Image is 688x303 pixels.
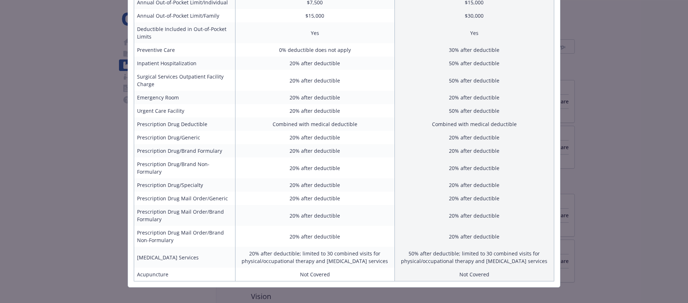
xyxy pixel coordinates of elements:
[134,247,235,268] td: [MEDICAL_DATA] Services
[134,70,235,91] td: Surgical Services Outpatient Facility Charge
[134,91,235,104] td: Emergency Room
[394,91,554,104] td: 20% after deductible
[235,178,394,192] td: 20% after deductible
[394,43,554,57] td: 30% after deductible
[394,268,554,281] td: Not Covered
[235,205,394,226] td: 20% after deductible
[235,144,394,157] td: 20% after deductible
[134,144,235,157] td: Prescription Drug/Brand Formulary
[235,70,394,91] td: 20% after deductible
[134,57,235,70] td: Inpatient Hospitalization
[235,9,394,22] td: $15,000
[235,226,394,247] td: 20% after deductible
[134,178,235,192] td: Prescription Drug/Specialty
[394,22,554,43] td: Yes
[394,57,554,70] td: 50% after deductible
[394,226,554,247] td: 20% after deductible
[235,131,394,144] td: 20% after deductible
[134,131,235,144] td: Prescription Drug/Generic
[394,117,554,131] td: Combined with medical deductible
[134,9,235,22] td: Annual Out-of-Pocket Limit/Family
[235,104,394,117] td: 20% after deductible
[134,205,235,226] td: Prescription Drug Mail Order/Brand Formulary
[134,22,235,43] td: Deductible Included in Out-of-Pocket Limits
[134,226,235,247] td: Prescription Drug Mail Order/Brand Non-Formulary
[394,131,554,144] td: 20% after deductible
[134,43,235,57] td: Preventive Care
[235,57,394,70] td: 20% after deductible
[394,104,554,117] td: 50% after deductible
[394,144,554,157] td: 20% after deductible
[394,247,554,268] td: 50% after deductible; limited to 30 combined visits for physical/occupational therapy and [MEDICA...
[134,104,235,117] td: Urgent Care Facility
[394,205,554,226] td: 20% after deductible
[134,192,235,205] td: Prescription Drug Mail Order/Generic
[235,91,394,104] td: 20% after deductible
[394,192,554,205] td: 20% after deductible
[394,9,554,22] td: $30,000
[235,247,394,268] td: 20% after deductible; limited to 30 combined visits for physical/occupational therapy and [MEDICA...
[235,43,394,57] td: 0% deductible does not apply
[235,22,394,43] td: Yes
[134,117,235,131] td: Prescription Drug Deductible
[235,192,394,205] td: 20% after deductible
[134,157,235,178] td: Prescription Drug/Brand Non-Formulary
[394,70,554,91] td: 50% after deductible
[394,178,554,192] td: 20% after deductible
[134,268,235,281] td: Acupuncture
[235,268,394,281] td: Not Covered
[235,117,394,131] td: Combined with medical deductible
[235,157,394,178] td: 20% after deductible
[394,157,554,178] td: 20% after deductible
